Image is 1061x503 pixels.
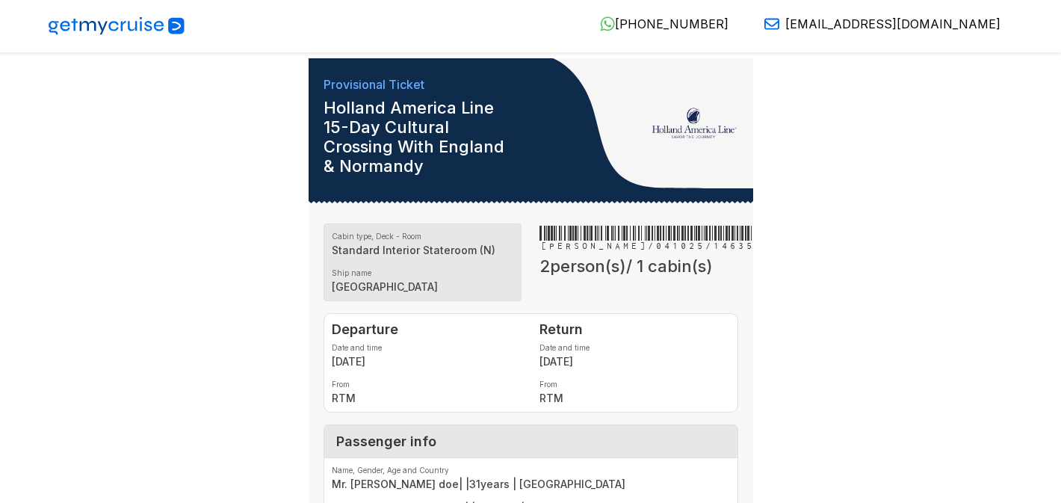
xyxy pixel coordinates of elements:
[332,392,522,404] strong: RTM
[539,355,730,368] strong: [DATE]
[332,321,522,337] h4: Departure
[539,380,730,389] label: From
[539,223,738,253] h3: [PERSON_NAME]/041025/14635
[332,268,514,277] label: Ship name
[332,232,514,241] label: Cabin type, Deck - Room
[752,16,1000,31] a: [EMAIL_ADDRESS][DOMAIN_NAME]
[324,78,516,92] h6: Provisional Ticket
[332,466,730,475] label: Name, Gender, Age and Country
[332,478,730,490] strong: Mr. [PERSON_NAME] doe | | 31 years | [GEOGRAPHIC_DATA]
[324,98,516,176] h1: Holland America Line 15-Day Cultural Crossing With England & Normandy
[764,16,779,31] img: Email
[332,280,514,293] strong: [GEOGRAPHIC_DATA]
[539,392,730,404] strong: RTM
[332,355,522,368] strong: [DATE]
[332,343,522,352] label: Date and time
[539,321,730,337] h4: Return
[332,380,522,389] label: From
[539,343,730,352] label: Date and time
[539,256,713,276] span: 2 person(s)/ 1 cabin(s)
[332,244,514,256] strong: Standard Interior Stateroom (N)
[588,16,729,31] a: [PHONE_NUMBER]
[615,16,729,31] span: [PHONE_NUMBER]
[785,16,1000,31] span: [EMAIL_ADDRESS][DOMAIN_NAME]
[324,425,737,458] div: Passenger info
[600,16,615,31] img: WhatsApp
